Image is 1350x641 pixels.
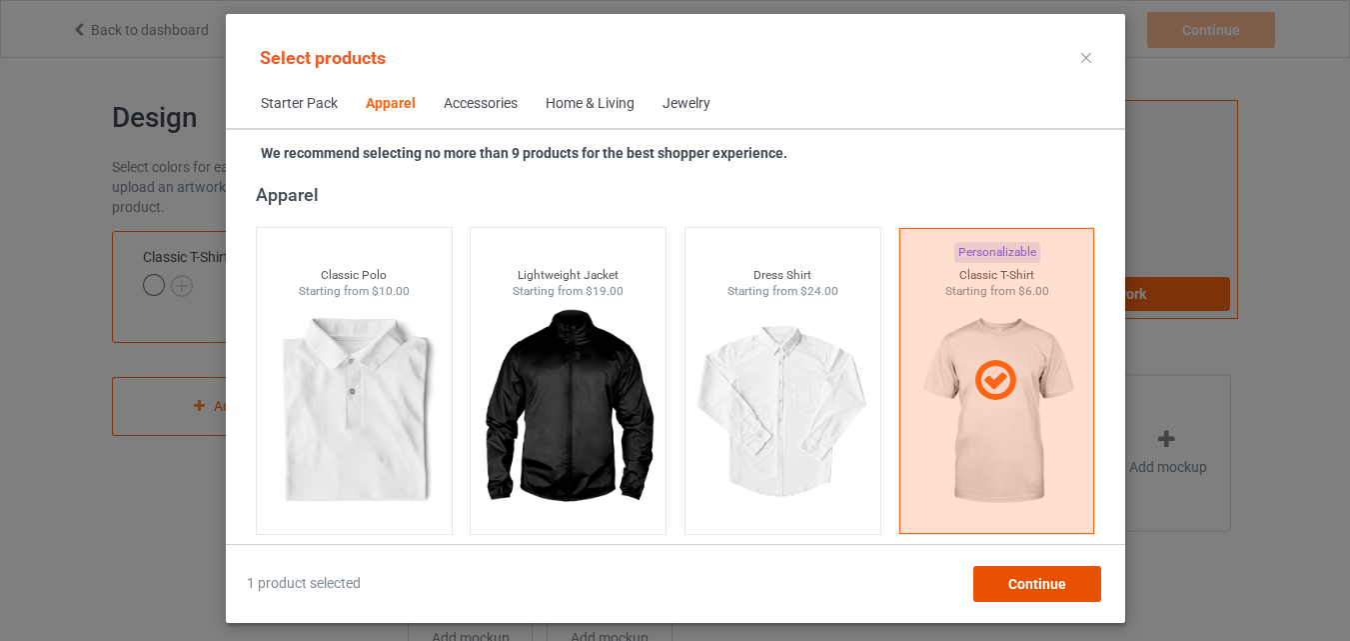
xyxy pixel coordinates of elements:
[479,300,658,524] img: regular.jpg
[247,80,352,128] span: Starter Pack
[260,47,386,68] span: Select products
[256,283,451,300] div: Starting from
[972,566,1100,602] div: Continue
[692,300,871,524] img: regular.jpg
[471,267,666,284] div: Lightweight Jacket
[684,283,879,300] div: Starting from
[264,300,443,524] img: regular.jpg
[444,94,518,114] div: Accessories
[1007,576,1065,592] span: Continue
[586,284,624,298] span: $19.00
[799,284,837,298] span: $24.00
[366,94,416,114] div: Apparel
[247,574,361,594] span: 1 product selected
[546,94,635,114] div: Home & Living
[256,267,451,284] div: Classic Polo
[684,267,879,284] div: Dress Shirt
[261,145,787,161] strong: We recommend selecting no more than 9 products for the best shopper experience.
[663,94,710,114] div: Jewelry
[371,284,409,298] span: $10.00
[471,283,666,300] div: Starting from
[255,183,1103,206] div: Apparel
